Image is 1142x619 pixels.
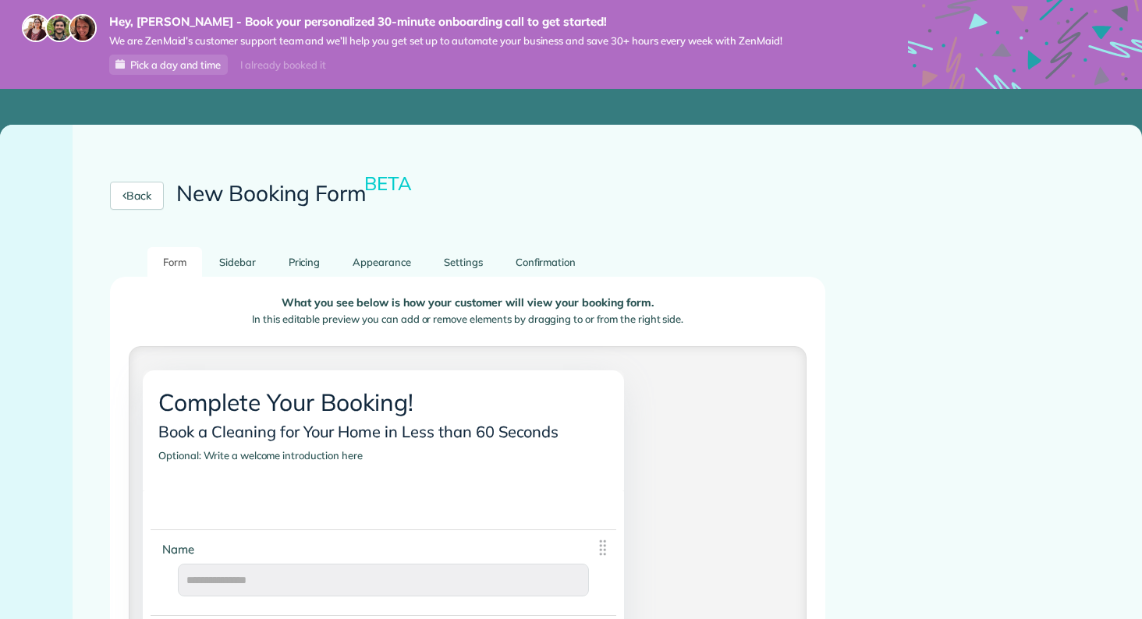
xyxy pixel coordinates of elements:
[176,182,414,206] h2: New Booking Form
[593,538,612,557] img: drag_indicator-119b368615184ecde3eda3c64c821f6cf29d3e2b97b89ee44bc31753036683e5.png
[154,445,372,465] span: Optional: Write a welcome introduction here
[109,55,228,75] a: Pick a day and time
[158,538,204,561] span: Name
[69,14,97,42] img: michelle-19f622bdf1676172e81f8f8fba1fb50e276960ebfe0243fe18214015130c80e4.jpg
[130,58,221,71] span: Pick a day and time
[147,247,202,278] a: Form
[154,418,569,445] span: Book a Cleaning for Your Home in Less than 60 Seconds
[337,247,427,278] a: Appearance
[154,384,423,421] span: Complete Your Booking!
[364,172,412,195] small: BETA
[273,247,336,278] a: Pricing
[500,247,592,278] a: Confirmation
[110,182,164,210] a: Back
[141,312,794,327] p: In this editable preview you can add or remove elements by dragging to or from the right side.
[45,14,73,42] img: jorge-587dff0eeaa6aab1f244e6dc62b8924c3b6ad411094392a53c71c6c4a576187d.jpg
[231,55,335,75] div: I already booked it
[204,247,271,278] a: Sidebar
[428,247,498,278] a: Settings
[22,14,50,42] img: maria-72a9807cf96188c08ef61303f053569d2e2a8a1cde33d635c8a3ac13582a053d.jpg
[109,34,782,48] span: We are ZenMaid’s customer support team and we’ll help you get set up to automate your business an...
[109,14,782,30] strong: Hey, [PERSON_NAME] - Book your personalized 30-minute onboarding call to get started!
[141,297,794,309] p: What you see below is how your customer will view your booking form.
